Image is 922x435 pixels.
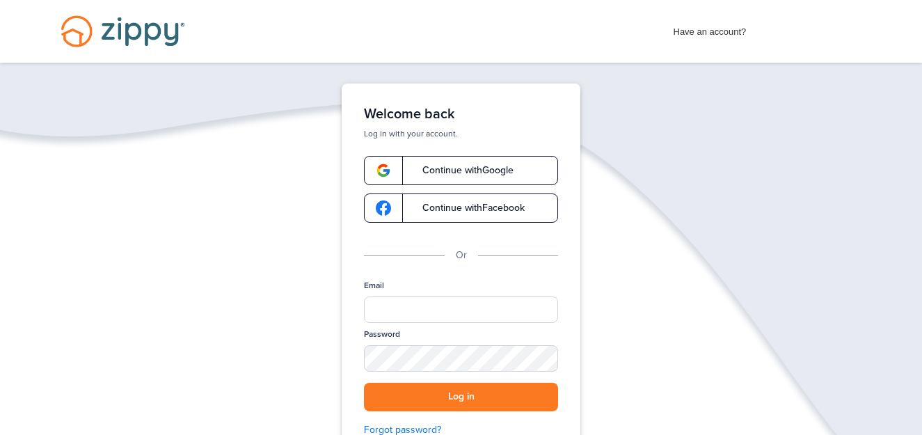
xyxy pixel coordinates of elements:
h1: Welcome back [364,106,558,122]
button: Log in [364,383,558,411]
label: Email [364,280,384,292]
a: google-logoContinue withFacebook [364,193,558,223]
label: Password [364,329,400,340]
a: google-logoContinue withGoogle [364,156,558,185]
p: Log in with your account. [364,128,558,139]
input: Password [364,345,558,372]
p: Or [456,248,467,263]
img: google-logo [376,163,391,178]
img: google-logo [376,200,391,216]
span: Continue with Facebook [408,203,525,213]
input: Email [364,296,558,323]
span: Continue with Google [408,166,514,175]
span: Have an account? [674,17,747,40]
